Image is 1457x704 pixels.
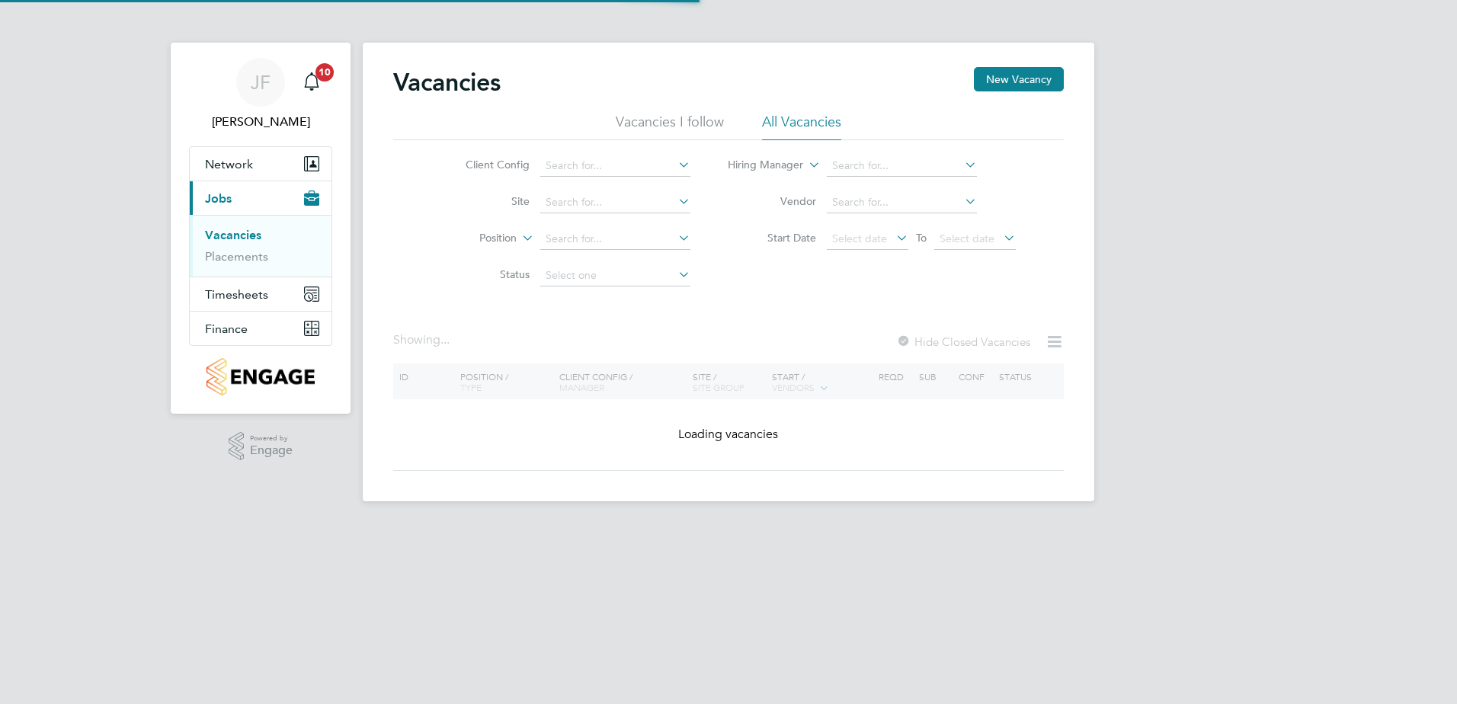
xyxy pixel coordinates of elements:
[207,358,314,395] img: countryside-properties-logo-retina.png
[250,444,293,457] span: Engage
[189,358,332,395] a: Go to home page
[190,181,331,215] button: Jobs
[229,432,293,461] a: Powered byEngage
[315,63,334,82] span: 10
[540,192,690,213] input: Search for...
[827,192,977,213] input: Search for...
[728,231,816,245] label: Start Date
[296,58,327,107] a: 10
[974,67,1064,91] button: New Vacancy
[190,277,331,311] button: Timesheets
[911,228,931,248] span: To
[393,332,453,348] div: Showing
[205,157,253,171] span: Network
[616,113,724,140] li: Vacancies I follow
[440,332,450,347] span: ...
[429,231,517,246] label: Position
[205,249,268,264] a: Placements
[205,322,248,336] span: Finance
[442,158,530,171] label: Client Config
[728,194,816,208] label: Vendor
[442,267,530,281] label: Status
[205,287,268,302] span: Timesheets
[940,232,994,245] span: Select date
[171,43,351,414] nav: Main navigation
[827,155,977,177] input: Search for...
[251,72,271,92] span: JF
[442,194,530,208] label: Site
[540,155,690,177] input: Search for...
[189,58,332,131] a: JF[PERSON_NAME]
[393,67,501,98] h2: Vacancies
[250,432,293,445] span: Powered by
[716,158,803,173] label: Hiring Manager
[762,113,841,140] li: All Vacancies
[190,215,331,277] div: Jobs
[189,113,332,131] span: Joseph Fletcher
[832,232,887,245] span: Select date
[205,191,232,206] span: Jobs
[540,265,690,286] input: Select one
[205,228,261,242] a: Vacancies
[896,334,1030,349] label: Hide Closed Vacancies
[190,312,331,345] button: Finance
[190,147,331,181] button: Network
[540,229,690,250] input: Search for...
